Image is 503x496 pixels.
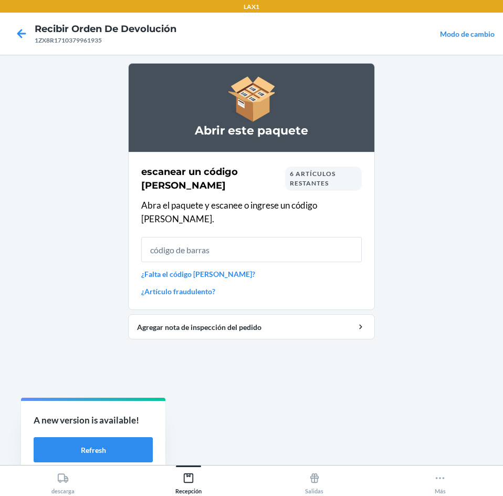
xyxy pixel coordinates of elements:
[434,468,446,494] div: Más
[35,22,176,36] h4: Recibir orden de devolución
[126,466,252,494] button: Recepción
[251,466,378,494] button: Salidas
[51,468,75,494] div: descarga
[244,2,259,12] p: LAX1
[128,314,375,339] button: Agregar nota de inspección del pedido
[35,36,176,45] div: 1ZX8R1710379961935
[440,29,495,38] a: Modo de cambio
[141,122,362,139] h3: Abrir este paquete
[34,437,153,462] button: Refresh
[141,268,362,280] a: ¿Falta el código [PERSON_NAME]?
[141,165,285,192] h2: escanear un código [PERSON_NAME]
[141,286,362,297] a: ¿Artículo fraudulento?
[141,199,362,225] p: Abra el paquete y escanee o ingrese un código [PERSON_NAME].
[137,322,366,333] div: Agregar nota de inspección del pedido
[290,170,336,187] span: 6 artículos restantes
[141,237,362,262] input: código de barras
[34,414,153,427] p: A new version is available!
[305,468,323,494] div: Salidas
[175,468,202,494] div: Recepción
